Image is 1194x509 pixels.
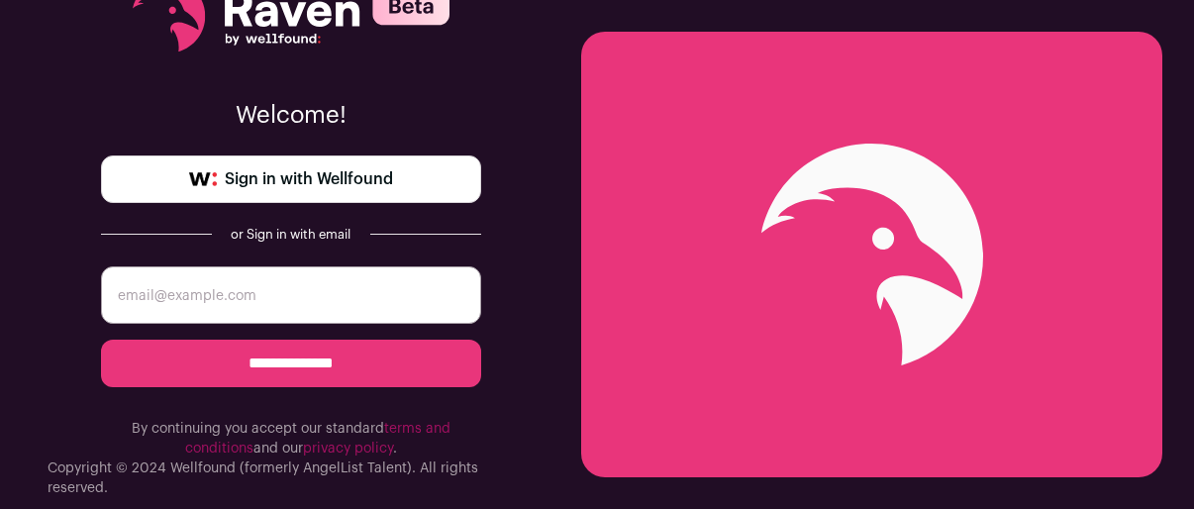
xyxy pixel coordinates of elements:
span: Sign in with Wellfound [225,167,393,191]
div: or Sign in with email [228,227,354,243]
p: Copyright © 2024 Wellfound (formerly AngelList Talent). All rights reserved. [48,458,534,498]
input: email@example.com [101,266,481,324]
p: Welcome! [101,100,481,132]
img: wellfound-symbol-flush-black-fb3c872781a75f747ccb3a119075da62bfe97bd399995f84a933054e44a575c4.png [189,172,217,186]
p: By continuing you accept our standard and our . [101,419,481,458]
a: Sign in with Wellfound [101,155,481,203]
a: terms and conditions [185,422,450,456]
a: privacy policy [303,442,393,456]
